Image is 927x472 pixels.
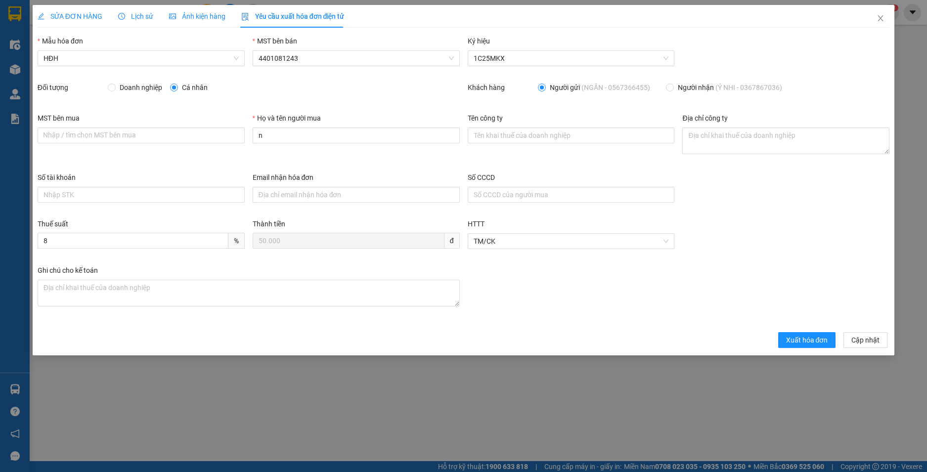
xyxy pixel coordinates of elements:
label: Thành tiền [253,220,285,228]
label: MST bên bán [253,37,297,45]
span: % [228,233,245,249]
span: Lịch sử [118,12,153,20]
span: HĐH [44,51,239,66]
span: (NGÂN - 0567366455) [581,84,650,91]
span: Người gửi [546,82,654,93]
span: SỬA ĐƠN HÀNG [38,12,102,20]
label: Thuế suất [38,220,68,228]
span: TM/CK [474,234,669,249]
label: Họ và tên người mua [253,114,321,122]
span: đ [444,233,460,249]
textarea: Địa chỉ công ty [682,128,889,154]
input: Họ và tên người mua [253,128,460,143]
label: Mẫu hóa đơn [38,37,83,45]
label: Tên công ty [468,114,503,122]
span: Doanh nghiệp [116,82,166,93]
span: Ảnh kiện hàng [169,12,225,20]
input: Số tài khoản [38,187,245,203]
label: Ký hiệu [468,37,490,45]
span: (Ý NHI - 0367867036) [715,84,782,91]
label: Đối tượng [38,84,68,91]
label: Email nhận hóa đơn [253,173,314,181]
input: Email nhận hóa đơn [253,187,460,203]
button: Xuất hóa đơn [778,332,836,348]
span: 1C25MKX [474,51,669,66]
label: Ghi chú cho kế toán [38,266,98,274]
input: MST bên mua [38,128,245,143]
label: MST bên mua [38,114,80,122]
label: Khách hàng [468,84,505,91]
span: Yêu cầu xuất hóa đơn điện tử [241,12,345,20]
span: Người nhận [674,82,786,93]
span: Cá nhân [178,82,212,93]
img: icon [241,13,249,21]
span: close [877,14,884,22]
span: clock-circle [118,13,125,20]
span: Xuất hóa đơn [786,335,828,345]
label: Số tài khoản [38,173,76,181]
label: HTTT [468,220,485,228]
input: Thuế suất [38,233,228,249]
button: Cập nhật [843,332,887,348]
input: Tên công ty [468,128,675,143]
span: edit [38,13,44,20]
button: Close [867,5,894,33]
span: Cập nhật [851,335,880,345]
input: Số CCCD [468,187,675,203]
span: picture [169,13,176,20]
label: Địa chỉ công ty [682,114,727,122]
label: Số CCCD [468,173,495,181]
span: 4401081243 [259,51,454,66]
textarea: Ghi chú cho kế toán [38,280,460,306]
